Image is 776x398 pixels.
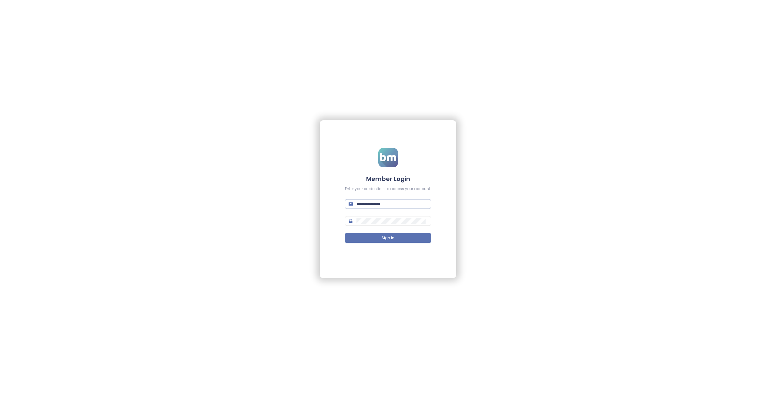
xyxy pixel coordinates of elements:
[345,186,431,192] div: Enter your credentials to access your account.
[382,235,394,241] span: Sign In
[345,175,431,183] h4: Member Login
[349,219,353,223] span: lock
[345,233,431,243] button: Sign In
[378,148,398,167] img: logo
[349,202,353,206] span: mail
